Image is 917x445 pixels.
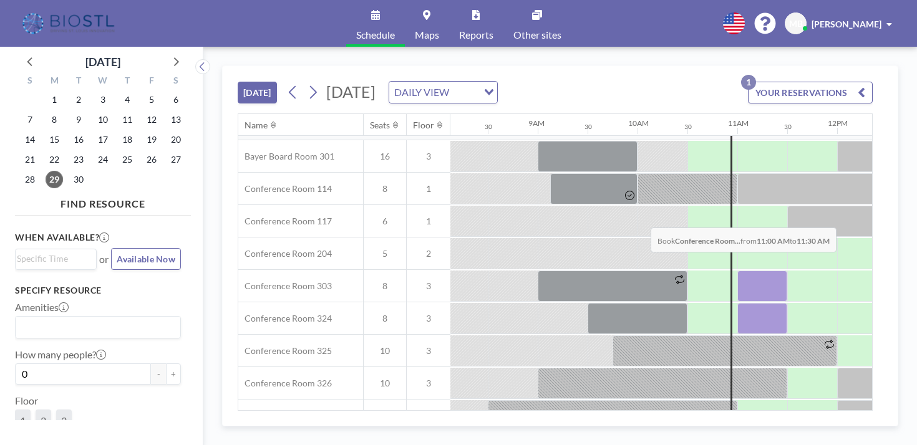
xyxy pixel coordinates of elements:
button: Available Now [111,248,181,270]
div: F [139,74,163,90]
div: Name [245,120,268,131]
div: M [42,74,67,90]
span: Available Now [117,254,175,264]
span: Monday, September 15, 2025 [46,131,63,148]
span: Saturday, September 20, 2025 [167,131,185,148]
span: Monday, September 29, 2025 [46,171,63,188]
span: 16 [364,151,406,162]
span: 8 [364,313,406,324]
h3: Specify resource [15,285,181,296]
span: 10 [364,378,406,389]
span: Conference Room 325 [238,345,332,356]
div: 30 [784,123,792,131]
span: Tuesday, September 30, 2025 [70,171,87,188]
span: Wednesday, September 3, 2025 [94,91,112,108]
input: Search for option [17,252,89,266]
span: 3 [407,280,450,292]
div: S [18,74,42,90]
b: Conference Room... [675,236,740,246]
span: Friday, September 12, 2025 [143,111,160,128]
div: T [67,74,91,90]
span: [PERSON_NAME] [812,19,881,29]
span: Conference Room 117 [238,216,332,227]
span: Conference Room 324 [238,313,332,324]
span: 1 [20,414,26,426]
img: organization-logo [20,11,119,36]
span: Thursday, September 4, 2025 [119,91,136,108]
span: Bayer Board Room 301 [238,151,334,162]
div: 30 [585,123,592,131]
span: Conference Room 326 [238,378,332,389]
h4: FIND RESOURCE [15,193,191,210]
div: S [163,74,188,90]
span: Friday, September 5, 2025 [143,91,160,108]
span: Thursday, September 18, 2025 [119,131,136,148]
div: Seats [370,120,390,131]
span: 3 [407,345,450,356]
span: Wednesday, September 24, 2025 [94,151,112,168]
span: Thursday, September 25, 2025 [119,151,136,168]
button: + [166,363,181,385]
span: Wednesday, September 10, 2025 [94,111,112,128]
span: 3 [407,313,450,324]
span: or [99,253,109,266]
span: 8 [364,280,406,292]
span: Conference Room 327 [238,410,332,421]
span: 3 [61,414,67,426]
div: 12PM [828,118,848,128]
span: 1 [407,216,450,227]
span: Schedule [356,30,395,40]
span: 3 [407,410,450,421]
span: DAILY VIEW [392,84,452,100]
span: [DATE] [326,82,376,101]
span: Tuesday, September 2, 2025 [70,91,87,108]
b: 11:30 AM [797,236,830,246]
span: Monday, September 22, 2025 [46,151,63,168]
button: - [151,363,166,385]
span: Friday, September 19, 2025 [143,131,160,148]
span: Sunday, September 14, 2025 [21,131,39,148]
div: [DATE] [85,53,120,70]
span: 6 [364,410,406,421]
span: Other sites [513,30,561,40]
span: MB [789,18,803,29]
p: 1 [741,75,756,90]
span: Sunday, September 28, 2025 [21,171,39,188]
span: Saturday, September 27, 2025 [167,151,185,168]
span: Tuesday, September 23, 2025 [70,151,87,168]
span: 10 [364,345,406,356]
span: Wednesday, September 17, 2025 [94,131,112,148]
span: Maps [415,30,439,40]
span: 1 [407,183,450,194]
span: Book from to [651,227,837,252]
span: 6 [364,216,406,227]
div: 10AM [628,118,649,128]
div: 30 [684,123,692,131]
div: 11AM [728,118,749,128]
span: Saturday, September 6, 2025 [167,91,185,108]
span: 2 [407,248,450,259]
div: Floor [413,120,434,131]
div: Search for option [16,317,180,338]
div: 9AM [528,118,545,128]
span: Conference Room 204 [238,248,332,259]
span: Conference Room 303 [238,280,332,292]
div: Search for option [16,249,96,268]
div: W [91,74,115,90]
input: Search for option [453,84,477,100]
span: 3 [407,378,450,389]
span: Conference Room 114 [238,183,332,194]
button: [DATE] [238,82,277,103]
span: Saturday, September 13, 2025 [167,111,185,128]
div: 30 [485,123,492,131]
label: Floor [15,395,38,407]
span: Tuesday, September 16, 2025 [70,131,87,148]
div: T [115,74,139,90]
div: Search for option [389,82,497,103]
span: Friday, September 26, 2025 [143,151,160,168]
span: Monday, September 8, 2025 [46,111,63,128]
label: How many people? [15,348,106,361]
b: 11:00 AM [757,236,790,246]
input: Search for option [17,319,173,335]
label: Amenities [15,301,69,313]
